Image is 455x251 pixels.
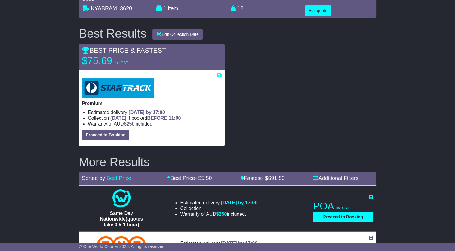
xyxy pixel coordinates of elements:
[241,175,284,181] a: Fastest- $691.83
[79,244,166,249] span: © One World Courier 2025. All rights reserved.
[82,130,129,140] button: Proceed to Booking
[91,5,117,11] span: KYABRAM
[110,116,181,121] span: if booked
[117,5,132,11] span: , 3620
[82,47,166,54] span: BEST PRICE & FASTEST
[305,5,331,16] button: Edit quote
[336,206,349,210] span: inc GST
[180,200,257,206] li: Estimated delivery
[152,29,203,40] button: Edit Collection Date
[168,116,181,121] span: 11:00
[221,200,258,205] span: [DATE] by 17:00
[124,121,135,126] span: $
[100,211,143,227] span: Same Day Nationwide(quotes take 0.5-1 hour)
[127,121,135,126] span: 250
[180,211,257,217] li: Warranty of AUD included.
[262,175,284,181] span: - $
[313,200,373,212] p: POA
[167,175,212,181] a: Best Price- $5.50
[76,27,149,40] div: Best Results
[238,5,244,11] span: 12
[82,78,154,98] img: StarTrack: Premium
[147,116,167,121] span: BEFORE
[313,212,373,222] button: Proceed to Booking
[82,101,221,106] p: Premium
[110,116,126,121] span: [DATE]
[88,110,221,115] li: Estimated delivery
[163,5,166,11] span: 1
[88,121,221,127] li: Warranty of AUD included.
[79,155,376,169] h2: More Results
[82,175,105,181] span: Sorted by
[201,175,212,181] span: 5.50
[106,175,131,181] a: Best Price
[115,61,128,65] span: inc GST
[180,240,273,246] li: Estimated delivery
[216,212,227,217] span: $
[180,206,257,211] li: Collection
[219,212,227,217] span: 250
[195,175,212,181] span: - $
[221,241,258,246] span: [DATE] by 17:00
[82,55,157,67] p: $75.69
[128,110,165,115] span: [DATE] by 17:00
[313,175,358,181] a: Additional Filters
[268,175,284,181] span: 691.83
[88,115,221,121] li: Collection
[112,189,131,207] img: One World Courier: Same Day Nationwide(quotes take 0.5-1 hour)
[168,5,178,11] span: item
